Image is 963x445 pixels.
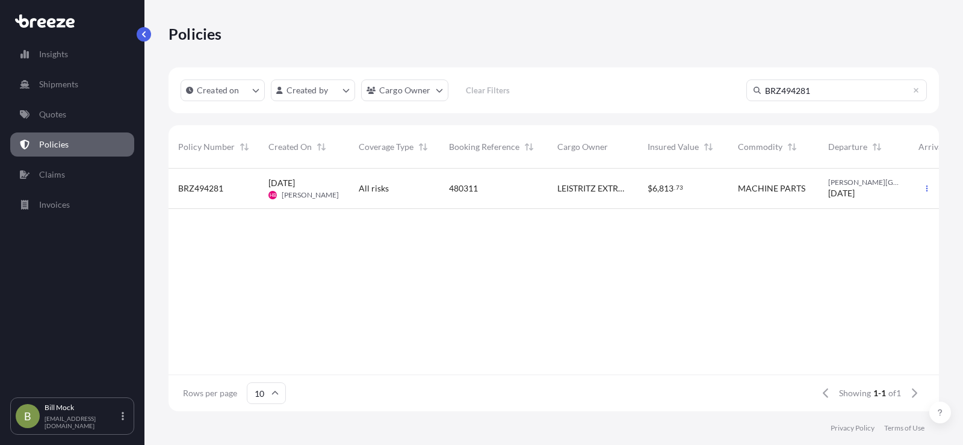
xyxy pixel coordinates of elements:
span: MACHINE PARTS [738,182,805,194]
p: Insights [39,48,68,60]
span: B [24,410,31,422]
button: Clear Filters [454,81,522,100]
button: Sort [314,140,329,154]
span: [PERSON_NAME] [282,190,339,200]
button: Sort [416,140,430,154]
span: $ [648,184,652,193]
span: 73 [676,185,683,190]
span: [DATE] [268,177,295,189]
span: Booking Reference [449,141,519,153]
button: Sort [522,140,536,154]
p: Clear Filters [466,84,510,96]
span: 6 [652,184,657,193]
span: 1-1 [873,387,886,399]
a: Policies [10,132,134,157]
button: cargoOwner Filter options [361,79,448,101]
button: createdOn Filter options [181,79,265,101]
span: 480311 [449,182,478,194]
button: Sort [870,140,884,154]
span: Created On [268,141,312,153]
p: Quotes [39,108,66,120]
a: Terms of Use [884,423,924,433]
span: All risks [359,182,389,194]
button: Sort [237,140,252,154]
a: Shipments [10,72,134,96]
p: Policies [169,24,222,43]
span: LEISTRITZ EXTRUSION [557,182,628,194]
span: of 1 [888,387,901,399]
span: 813 [659,184,673,193]
p: Invoices [39,199,70,211]
input: Search Policy or Shipment ID... [746,79,927,101]
span: Showing [839,387,871,399]
span: Commodity [738,141,782,153]
a: Quotes [10,102,134,126]
a: Privacy Policy [831,423,875,433]
button: createdBy Filter options [271,79,355,101]
a: Insights [10,42,134,66]
p: [EMAIL_ADDRESS][DOMAIN_NAME] [45,415,119,429]
span: HB [270,189,276,201]
p: Created by [286,84,329,96]
p: Cargo Owner [379,84,431,96]
span: Policy Number [178,141,235,153]
span: Insured Value [648,141,699,153]
a: Invoices [10,193,134,217]
p: Claims [39,169,65,181]
span: . [674,185,675,190]
span: Cargo Owner [557,141,608,153]
span: Departure [828,141,867,153]
span: Rows per page [183,387,237,399]
button: Sort [701,140,716,154]
span: Coverage Type [359,141,413,153]
a: Claims [10,163,134,187]
button: Sort [785,140,799,154]
p: Bill Mock [45,403,119,412]
span: [PERSON_NAME][GEOGRAPHIC_DATA] [828,178,899,187]
span: , [657,184,659,193]
span: Arrival [918,141,945,153]
p: Created on [197,84,240,96]
p: Shipments [39,78,78,90]
span: [DATE] [828,187,855,199]
p: Policies [39,138,69,151]
span: BRZ494281 [178,182,223,194]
